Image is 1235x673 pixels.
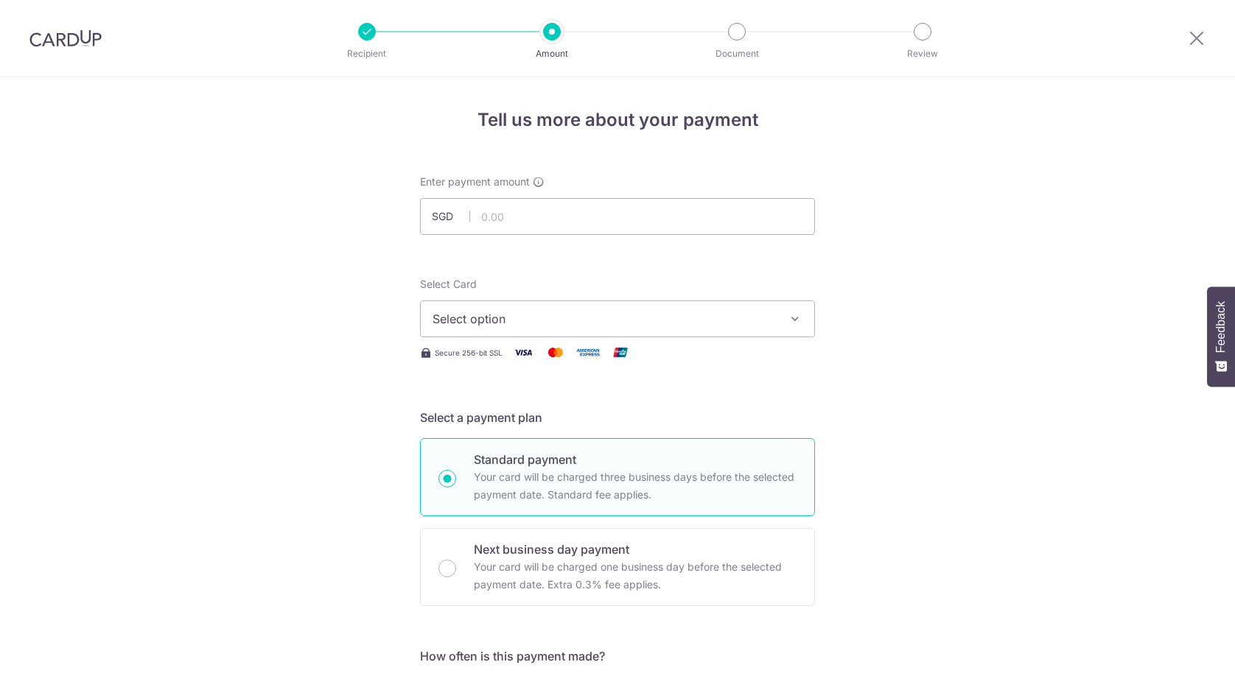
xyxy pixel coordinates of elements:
h4: Tell us more about your payment [420,107,815,133]
p: Recipient [312,46,421,61]
img: Union Pay [606,343,635,362]
p: Your card will be charged three business days before the selected payment date. Standard fee appl... [474,468,797,504]
h5: Select a payment plan [420,409,815,426]
button: Select option [420,300,815,337]
span: Feedback [1214,301,1228,353]
img: CardUp [29,29,102,47]
p: Review [868,46,977,61]
button: Feedback - Show survey [1207,286,1235,387]
span: SGD [432,209,470,224]
p: Standard payment [474,451,797,468]
img: Visa [508,343,538,362]
span: translation missing: en.payables.payment_networks.credit_card.summary.labels.select_card [420,278,477,290]
input: 0.00 [420,198,815,235]
p: Next business day payment [474,540,797,558]
h5: How often is this payment made? [420,647,815,665]
span: Secure 256-bit SSL [435,347,503,359]
p: Your card will be charged one business day before the selected payment date. Extra 0.3% fee applies. [474,558,797,593]
p: Amount [497,46,606,61]
span: Select option [433,310,776,328]
p: Document [682,46,791,61]
img: American Express [573,343,603,362]
img: Mastercard [541,343,570,362]
span: Enter payment amount [420,175,530,189]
